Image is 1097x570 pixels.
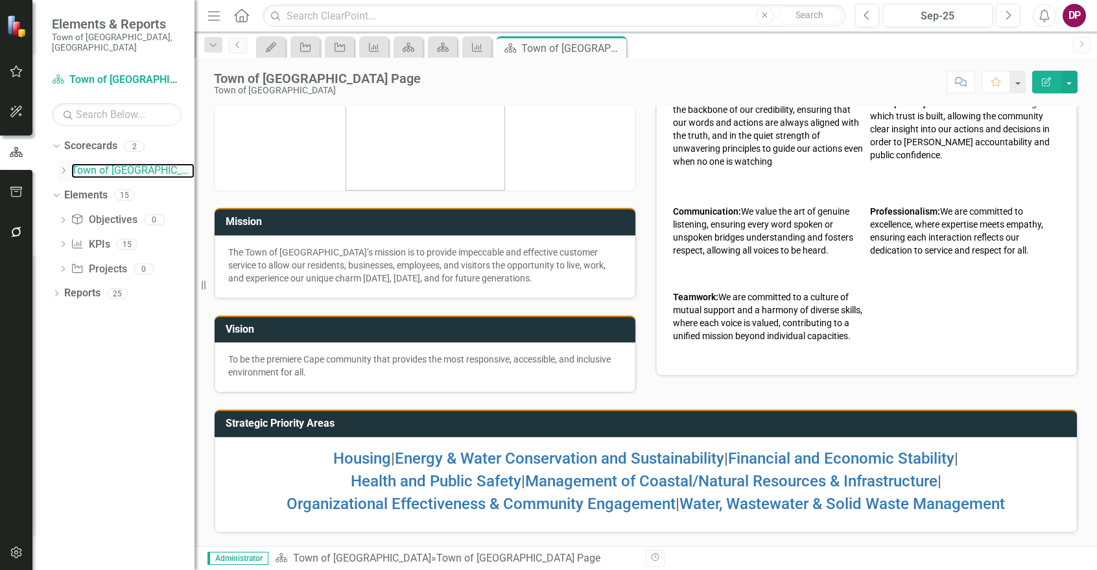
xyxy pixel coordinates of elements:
span: | | | [333,449,958,468]
img: ClearPoint Strategy [6,15,29,38]
p: We value the art of genuine listening, ensuring every word spoken or unspoken bridges understandi... [673,205,864,257]
div: Town of [GEOGRAPHIC_DATA] Page [436,552,600,564]
input: Search Below... [52,103,182,126]
strong: Professionalism: [870,206,940,217]
div: » [275,551,636,566]
div: Town of [GEOGRAPHIC_DATA] [214,86,421,95]
p: We believe that honesty is the backbone of our credibility, ensuring that our words and actions a... [673,90,864,168]
a: Town of [GEOGRAPHIC_DATA] [293,552,431,564]
strong: Transparency: [870,98,930,108]
button: Search [777,6,842,25]
a: Scorecards [64,139,117,154]
a: Housing [333,449,391,468]
p: The Town of [GEOGRAPHIC_DATA]’s mission is to provide impeccable and effective customer service t... [228,246,622,285]
a: Energy & Water Conservation and Sustainability [395,449,724,468]
a: Elements [64,188,108,203]
span: | | [351,472,941,490]
span: | [287,495,1005,513]
span: Search [796,10,823,20]
strong: Teamwork: [673,292,718,302]
img: mceclip0.png [346,31,505,191]
div: 0 [134,263,154,274]
p: We are committed to a culture of mutual support and a harmony of diverse skills, where each voice... [673,291,864,342]
a: Water, Wastewater & Solid Waste Management [679,495,1005,513]
a: Projects [71,262,126,277]
h3: Strategic Priority Areas [226,418,1070,429]
a: Town of [GEOGRAPHIC_DATA] [52,73,182,88]
a: KPIs [71,237,110,252]
a: Town of [GEOGRAPHIC_DATA] [71,163,195,178]
span: Elements & Reports [52,16,182,32]
div: Town of [GEOGRAPHIC_DATA] Page [521,40,623,56]
div: Town of [GEOGRAPHIC_DATA] Page [214,71,421,86]
div: 25 [107,288,128,299]
p: We create windows through which trust is built, allowing the community clear insight into our act... [870,97,1060,161]
div: 0 [144,215,165,226]
div: 15 [114,190,135,201]
h3: Mission [226,216,629,228]
div: Sep-25 [888,8,988,24]
h3: Vision [226,324,629,335]
span: Administrator [207,552,268,565]
button: DP [1063,4,1086,27]
small: Town of [GEOGRAPHIC_DATA], [GEOGRAPHIC_DATA] [52,32,182,53]
input: Search ClearPoint... [263,5,845,27]
a: Financial and Economic Stability [728,449,954,468]
a: Organizational Effectiveness & Community Engagement [287,495,676,513]
a: Reports [64,286,100,301]
div: 2 [124,141,145,152]
p: To be the premiere Cape community that provides the most responsive, accessible, and inclusive en... [228,353,622,379]
a: Objectives [71,213,137,228]
a: Health and Public Safety [351,472,521,490]
p: We are committed to excellence, where expertise meets empathy, ensuring each interaction reflects... [870,205,1060,257]
strong: Communication: [673,206,741,217]
a: Management of Coastal/Natural Resources & Infrastructure [525,472,938,490]
button: Sep-25 [883,4,993,27]
div: 15 [117,239,137,250]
